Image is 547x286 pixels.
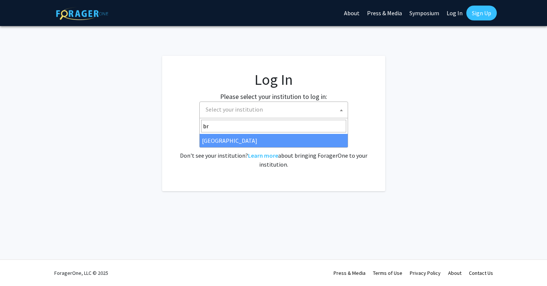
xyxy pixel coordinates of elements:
a: About [448,270,461,276]
label: Please select your institution to log in: [220,91,327,102]
a: Privacy Policy [410,270,441,276]
a: Contact Us [469,270,493,276]
div: No account? . Don't see your institution? about bringing ForagerOne to your institution. [177,133,370,169]
span: Select your institution [203,102,348,117]
iframe: Chat [6,253,32,280]
img: ForagerOne Logo [56,7,108,20]
input: Search [201,120,346,132]
a: Sign Up [466,6,497,20]
a: Learn more about bringing ForagerOne to your institution [248,152,278,159]
a: Press & Media [334,270,366,276]
span: Select your institution [199,102,348,118]
li: [GEOGRAPHIC_DATA] [200,134,348,147]
a: Terms of Use [373,270,402,276]
span: Select your institution [206,106,263,113]
h1: Log In [177,71,370,89]
div: ForagerOne, LLC © 2025 [54,260,108,286]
